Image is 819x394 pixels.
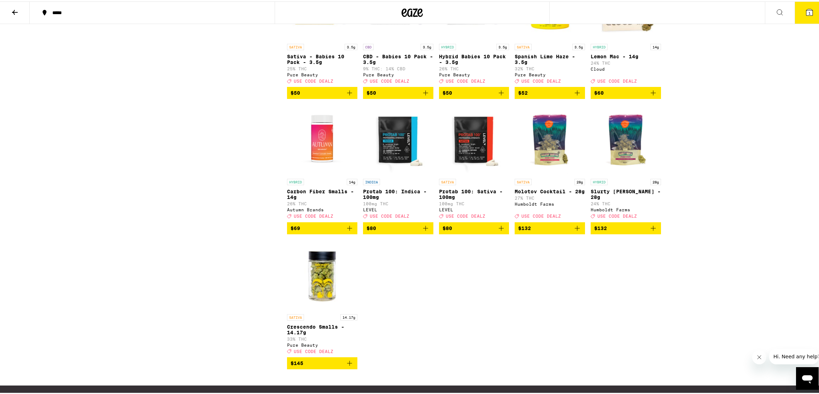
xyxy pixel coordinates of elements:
span: Hi. Need any help? [4,5,51,11]
a: Open page for Molotov Cocktail - 28g from Humboldt Farms [515,103,585,220]
p: SATIVA [287,313,304,319]
p: CBD [363,42,374,49]
a: Open page for Protab 100: Sativa - 100mg from LEVEL [439,103,509,220]
p: Slurty [PERSON_NAME] - 28g [591,187,661,199]
p: 14g [650,42,661,49]
img: Pure Beauty - Crescendo Smalls - 14.17g [287,239,357,309]
span: USE CODE DEALZ [446,77,485,82]
p: 32% THC [515,65,585,70]
button: Add to bag [287,86,357,98]
span: USE CODE DEALZ [597,213,637,217]
div: Pure Beauty [363,71,433,76]
p: Protab 100: Sativa - 100mg [439,187,509,199]
span: $52 [518,89,528,94]
p: Sativa - Babies 10 Pack - 3.5g [287,52,357,64]
p: 25% THC [287,65,357,70]
span: USE CODE DEALZ [521,213,561,217]
p: 26% THC [439,65,509,70]
p: SATIVA [515,177,532,184]
p: INDICA [363,177,380,184]
p: HYBRID [591,42,608,49]
p: 33% THC [287,335,357,340]
button: Add to bag [439,221,509,233]
p: Spanish Lime Haze - 3.5g [515,52,585,64]
p: 3.5g [496,42,509,49]
p: SATIVA [439,177,456,184]
button: Add to bag [591,221,661,233]
p: CBD - Babies 10 Pack - 3.5g [363,52,433,64]
span: $50 [367,89,376,94]
div: LEVEL [439,206,509,211]
p: 3.5g [572,42,585,49]
span: USE CODE DEALZ [521,77,561,82]
p: 14g [347,177,357,184]
button: Add to bag [515,221,585,233]
p: SATIVA [287,42,304,49]
span: $60 [594,89,604,94]
p: 28g [574,177,585,184]
a: Open page for Protab 100: Indica - 100mg from LEVEL [363,103,433,220]
span: USE CODE DEALZ [446,213,485,217]
p: 100mg THC [363,200,433,205]
span: $80 [367,224,376,230]
div: LEVEL [363,206,433,211]
img: Humboldt Farms - Molotov Cocktail - 28g [515,103,585,174]
span: USE CODE DEALZ [294,213,333,217]
div: Pure Beauty [287,341,357,346]
div: Pure Beauty [287,71,357,76]
span: USE CODE DEALZ [370,77,409,82]
div: Pure Beauty [439,71,509,76]
span: $80 [443,224,452,230]
button: Add to bag [363,86,433,98]
p: 14.17g [340,313,357,319]
p: HYBRID [287,177,304,184]
iframe: Button to launch messaging window [796,366,819,388]
img: LEVEL - Protab 100: Indica - 100mg [363,103,433,174]
p: Molotov Cocktail - 28g [515,187,585,193]
span: 1 [808,10,811,14]
p: Carbon Fiber Smalls - 14g [287,187,357,199]
a: Open page for Crescendo Smalls - 14.17g from Pure Beauty [287,239,357,356]
p: HYBRID [591,177,608,184]
p: 3.5g [345,42,357,49]
p: Crescendo Smalls - 14.17g [287,323,357,334]
p: Hybrid Babies 10 Pack - 3.5g [439,52,509,64]
div: Pure Beauty [515,71,585,76]
button: Add to bag [287,221,357,233]
div: Autumn Brands [287,206,357,211]
p: 9% THC: 14% CBD [363,65,433,70]
span: $50 [443,89,452,94]
button: Add to bag [591,86,661,98]
img: Autumn Brands - Carbon Fiber Smalls - 14g [287,103,357,174]
span: USE CODE DEALZ [597,77,637,82]
p: HYBRID [439,42,456,49]
span: USE CODE DEALZ [294,77,333,82]
p: 24% THC [591,200,661,205]
span: USE CODE DEALZ [370,213,409,217]
span: $145 [291,359,303,365]
span: $69 [291,224,300,230]
p: Protab 100: Indica - 100mg [363,187,433,199]
p: 26% THC [287,200,357,205]
p: Lemon Mac - 14g [591,52,661,58]
button: Add to bag [363,221,433,233]
button: Add to bag [439,86,509,98]
iframe: Close message [752,349,766,363]
button: Add to bag [287,356,357,368]
p: 24% THC [591,59,661,64]
span: $132 [594,224,607,230]
span: $132 [518,224,531,230]
img: LEVEL - Protab 100: Sativa - 100mg [439,103,509,174]
button: Add to bag [515,86,585,98]
img: Humboldt Farms - Slurty Mintz - 28g [591,103,661,174]
div: Humboldt Farms [515,200,585,205]
p: SATIVA [515,42,532,49]
a: Open page for Slurty Mintz - 28g from Humboldt Farms [591,103,661,220]
iframe: Message from company [769,347,819,363]
span: USE CODE DEALZ [294,348,333,352]
span: $50 [291,89,300,94]
div: Humboldt Farms [591,206,661,211]
p: 3.5g [421,42,433,49]
div: Cloud [591,65,661,70]
p: 100mg THC [439,200,509,205]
